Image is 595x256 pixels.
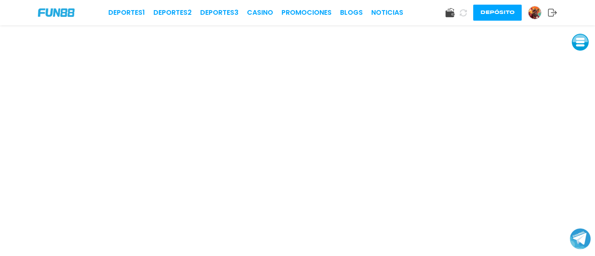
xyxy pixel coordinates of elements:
a: Deportes1 [108,8,145,18]
a: NOTICIAS [371,8,403,18]
a: Avatar [528,6,548,19]
a: Deportes3 [200,8,239,18]
img: Avatar [528,6,541,19]
a: Deportes2 [153,8,192,18]
a: Promociones [281,8,332,18]
button: Join telegram channel [570,228,591,250]
a: CASINO [247,8,273,18]
button: Depósito [473,5,522,21]
a: BLOGS [340,8,363,18]
img: Company Logo [38,8,75,16]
